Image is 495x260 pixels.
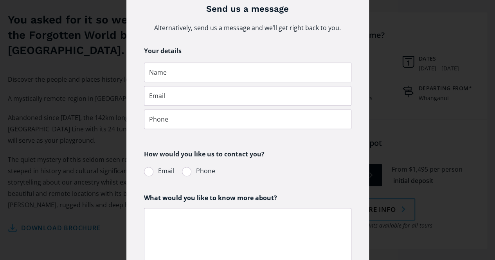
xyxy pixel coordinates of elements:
span: Phone [196,166,215,176]
span: Email [158,166,174,176]
input: Name [144,63,351,82]
h6: What would you like to know more about? [144,194,351,202]
legend: Your details [144,45,182,57]
input: Phone [144,109,351,129]
p: Alternatively, send us a message and we’ll get right back to you. [144,22,351,34]
h3: Send us a message [144,4,351,15]
input: Email [144,86,351,106]
legend: How would you like us to contact you? [144,149,265,160]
